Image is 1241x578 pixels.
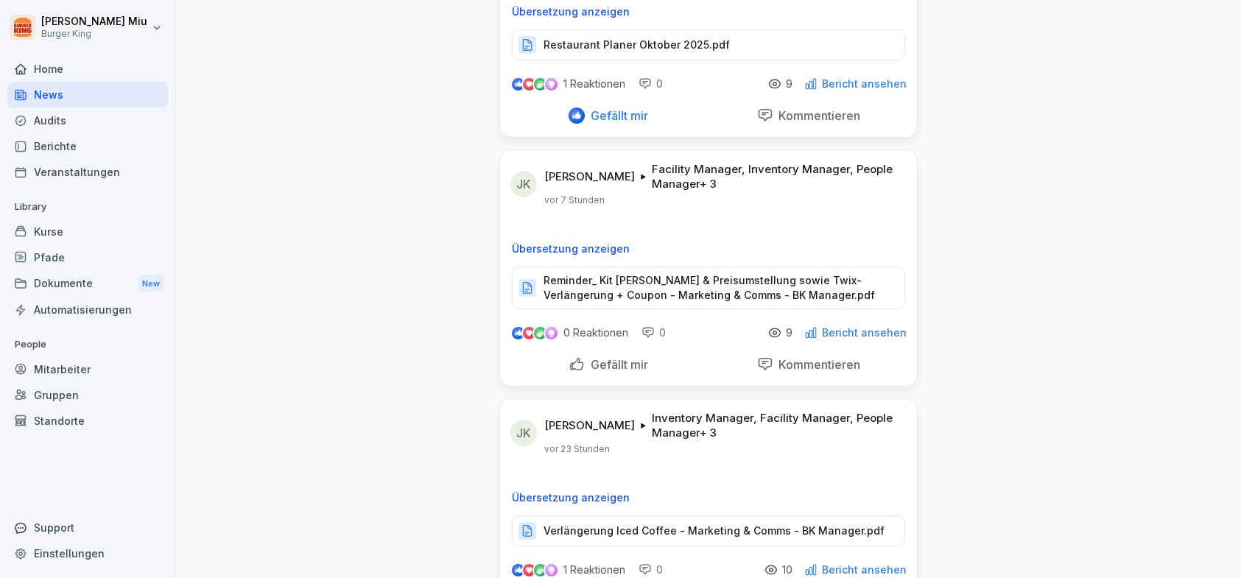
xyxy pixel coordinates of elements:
[544,418,635,433] p: [PERSON_NAME]
[639,77,663,91] div: 0
[512,6,905,18] p: Übersetzung anzeigen
[652,411,899,440] p: Inventory Manager, Facility Manager, People Manager + 3
[786,78,792,90] p: 9
[7,297,168,323] a: Automatisierungen
[524,328,535,339] img: love
[512,492,905,504] p: Übersetzung anzeigen
[524,79,535,90] img: love
[7,219,168,244] a: Kurse
[786,327,792,339] p: 9
[513,564,524,576] img: like
[512,528,905,543] a: Verlängerung Iced Coffee - Marketing & Comms - BK Manager.pdf
[563,564,625,576] p: 1 Reaktionen
[545,77,558,91] img: inspiring
[544,443,610,455] p: vor 23 Stunden
[510,171,537,197] div: JK
[513,327,524,339] img: like
[773,108,861,123] p: Kommentieren
[563,78,625,90] p: 1 Reaktionen
[7,56,168,82] a: Home
[641,325,666,340] div: 0
[7,108,168,133] a: Audits
[7,244,168,270] a: Pfade
[782,564,792,576] p: 10
[544,524,885,538] p: Verlängerung Iced Coffee - Marketing & Comms - BK Manager.pdf
[524,565,535,576] img: love
[639,563,663,577] div: 0
[7,382,168,408] a: Gruppen
[7,515,168,540] div: Support
[544,273,890,303] p: Reminder_ Kit [PERSON_NAME] & Preisumstellung sowie Twix-Verlängerung + Coupon - Marketing & Comm...
[513,78,524,90] img: like
[7,540,168,566] a: Einstellungen
[41,15,147,28] p: [PERSON_NAME] Miu
[822,327,907,339] p: Bericht ansehen
[773,357,861,372] p: Kommentieren
[534,564,546,577] img: celebrate
[138,275,164,292] div: New
[822,78,907,90] p: Bericht ansehen
[545,563,558,577] img: inspiring
[7,195,168,219] p: Library
[822,564,907,576] p: Bericht ansehen
[512,285,905,300] a: Reminder_ Kit [PERSON_NAME] & Preisumstellung sowie Twix-Verlängerung + Coupon - Marketing & Comm...
[652,162,899,191] p: Facility Manager, Inventory Manager, People Manager + 3
[7,82,168,108] a: News
[41,29,147,39] p: Burger King
[563,327,628,339] p: 0 Reaktionen
[534,327,546,339] img: celebrate
[7,333,168,356] p: People
[510,420,537,446] div: JK
[7,159,168,185] a: Veranstaltungen
[544,194,605,206] p: vor 7 Stunden
[585,357,648,372] p: Gefällt mir
[585,108,648,123] p: Gefällt mir
[7,270,168,297] div: Dokumente
[7,270,168,297] a: DokumenteNew
[7,133,168,159] a: Berichte
[534,78,546,91] img: celebrate
[545,326,558,339] img: inspiring
[544,38,730,52] p: Restaurant Planer Oktober 2025.pdf
[7,356,168,382] a: Mitarbeiter
[544,169,635,184] p: [PERSON_NAME]
[512,243,905,255] p: Übersetzung anzeigen
[7,408,168,434] a: Standorte
[512,42,905,57] a: Restaurant Planer Oktober 2025.pdf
